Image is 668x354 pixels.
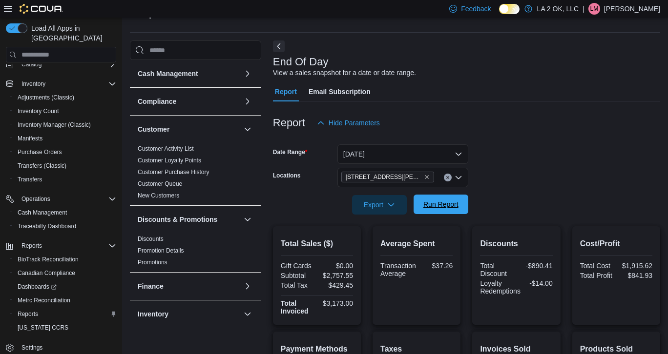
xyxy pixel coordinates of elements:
[20,4,63,14] img: Cova
[313,113,384,133] button: Hide Parameters
[524,279,553,287] div: -$14.00
[14,281,116,293] span: Dashboards
[352,195,407,215] button: Export
[138,259,167,266] a: Promotions
[18,283,57,291] span: Dashboards
[138,145,194,153] span: Customer Activity List
[14,174,116,185] span: Transfers
[341,172,434,182] span: 3701 N. MacArthur Blvd
[18,240,46,252] button: Reports
[18,94,74,101] span: Adjustments (Classic)
[461,4,491,14] span: Feedback
[18,324,68,332] span: [US_STATE] CCRS
[10,294,120,307] button: Metrc Reconciliation
[2,58,120,71] button: Catalog
[18,341,116,354] span: Settings
[319,262,353,270] div: $0.00
[14,220,116,232] span: Traceabilty Dashboard
[537,3,579,15] p: LA 2 OK, LLC
[14,133,46,144] a: Manifests
[480,279,521,295] div: Loyalty Redemptions
[424,174,430,180] button: Remove 3701 N. MacArthur Blvd from selection in this group
[275,82,297,101] span: Report
[14,308,116,320] span: Reports
[18,78,49,90] button: Inventory
[138,168,209,176] span: Customer Purchase History
[273,117,305,129] h3: Report
[281,281,315,289] div: Total Tax
[130,143,261,205] div: Customer
[138,180,182,188] span: Customer Queue
[27,23,116,43] span: Load All Apps in [GEOGRAPHIC_DATA]
[18,121,91,129] span: Inventory Manager (Classic)
[346,172,422,182] span: [STREET_ADDRESS][PERSON_NAME]
[14,105,116,117] span: Inventory Count
[138,169,209,176] a: Customer Purchase History
[138,215,217,224] h3: Discounts & Promotions
[18,78,116,90] span: Inventory
[21,80,45,88] span: Inventory
[455,174,462,181] button: Open list of options
[14,295,74,306] a: Metrc Reconciliation
[281,272,315,279] div: Subtotal
[319,272,353,279] div: $2,757.55
[2,192,120,206] button: Operations
[10,280,120,294] a: Dashboards
[588,3,600,15] div: Luis Machado
[138,69,198,79] h3: Cash Management
[519,262,553,270] div: -$890.41
[281,262,315,270] div: Gift Cards
[138,309,240,319] button: Inventory
[130,233,261,272] div: Discounts & Promotions
[14,308,42,320] a: Reports
[18,59,116,70] span: Catalog
[14,146,66,158] a: Purchase Orders
[18,59,45,70] button: Catalog
[14,322,72,334] a: [US_STATE] CCRS
[14,295,116,306] span: Metrc Reconciliation
[14,322,116,334] span: Washington CCRS
[444,174,452,181] button: Clear input
[14,160,116,172] span: Transfers (Classic)
[242,96,253,107] button: Compliance
[14,207,116,218] span: Cash Management
[309,82,371,101] span: Email Subscription
[14,207,71,218] a: Cash Management
[14,267,79,279] a: Canadian Compliance
[580,272,614,279] div: Total Profit
[14,92,116,103] span: Adjustments (Classic)
[21,344,42,352] span: Settings
[18,107,59,115] span: Inventory Count
[604,3,660,15] p: [PERSON_NAME]
[138,69,240,79] button: Cash Management
[18,256,79,263] span: BioTrack Reconciliation
[138,157,201,164] span: Customer Loyalty Points
[138,247,184,254] a: Promotion Details
[14,281,61,293] a: Dashboards
[21,195,50,203] span: Operations
[138,97,176,106] h3: Compliance
[242,280,253,292] button: Finance
[10,118,120,132] button: Inventory Manager (Classic)
[10,266,120,280] button: Canadian Compliance
[2,239,120,253] button: Reports
[18,240,116,252] span: Reports
[10,219,120,233] button: Traceabilty Dashboard
[337,144,468,164] button: [DATE]
[380,238,453,250] h2: Average Spent
[138,192,179,199] span: New Customers
[14,174,46,185] a: Transfers
[273,172,301,179] label: Locations
[18,269,75,277] span: Canadian Compliance
[14,133,116,144] span: Manifests
[273,148,308,156] label: Date Range
[10,206,120,219] button: Cash Management
[499,4,520,14] input: Dark Mode
[14,119,116,131] span: Inventory Manager (Classic)
[21,60,42,68] span: Catalog
[18,193,54,205] button: Operations
[138,180,182,187] a: Customer Queue
[242,123,253,135] button: Customer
